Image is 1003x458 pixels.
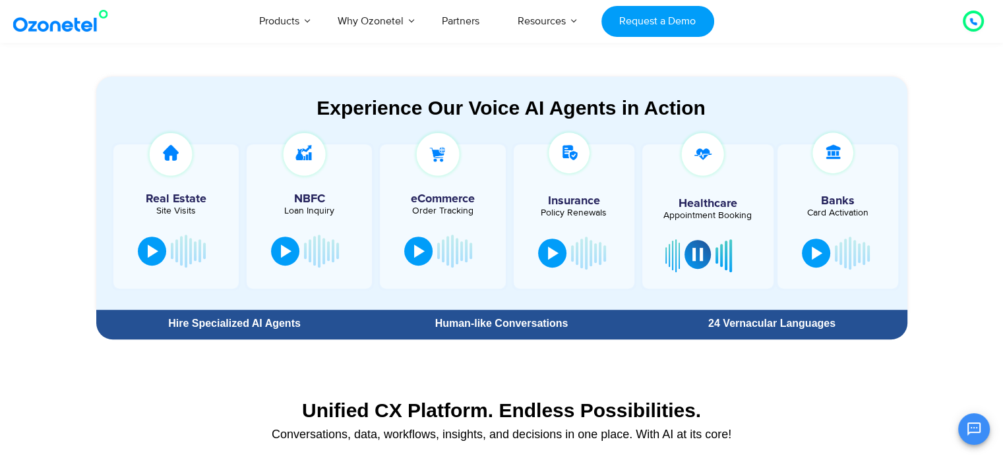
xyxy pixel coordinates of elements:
div: Card Activation [784,208,892,217]
div: Conversations, data, workflows, insights, and decisions in one place. With AI at its core! [103,428,901,440]
h5: Banks [784,195,892,207]
div: Policy Renewals [520,208,628,217]
a: Request a Demo [601,6,714,37]
div: Order Tracking [386,206,499,215]
div: Hire Specialized AI Agents [103,318,367,329]
div: 24 Vernacular Languages [643,318,900,329]
h5: eCommerce [386,193,499,205]
h5: Real Estate [120,193,232,205]
div: Appointment Booking [652,211,764,220]
div: Human-like Conversations [373,318,630,329]
div: Site Visits [120,206,232,215]
h5: Healthcare [652,198,764,210]
h5: NBFC [253,193,365,205]
div: Unified CX Platform. Endless Possibilities. [103,399,901,422]
h5: Insurance [520,195,628,207]
button: Open chat [958,413,990,445]
div: Experience Our Voice AI Agents in Action [109,96,913,119]
div: Loan Inquiry [253,206,365,215]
